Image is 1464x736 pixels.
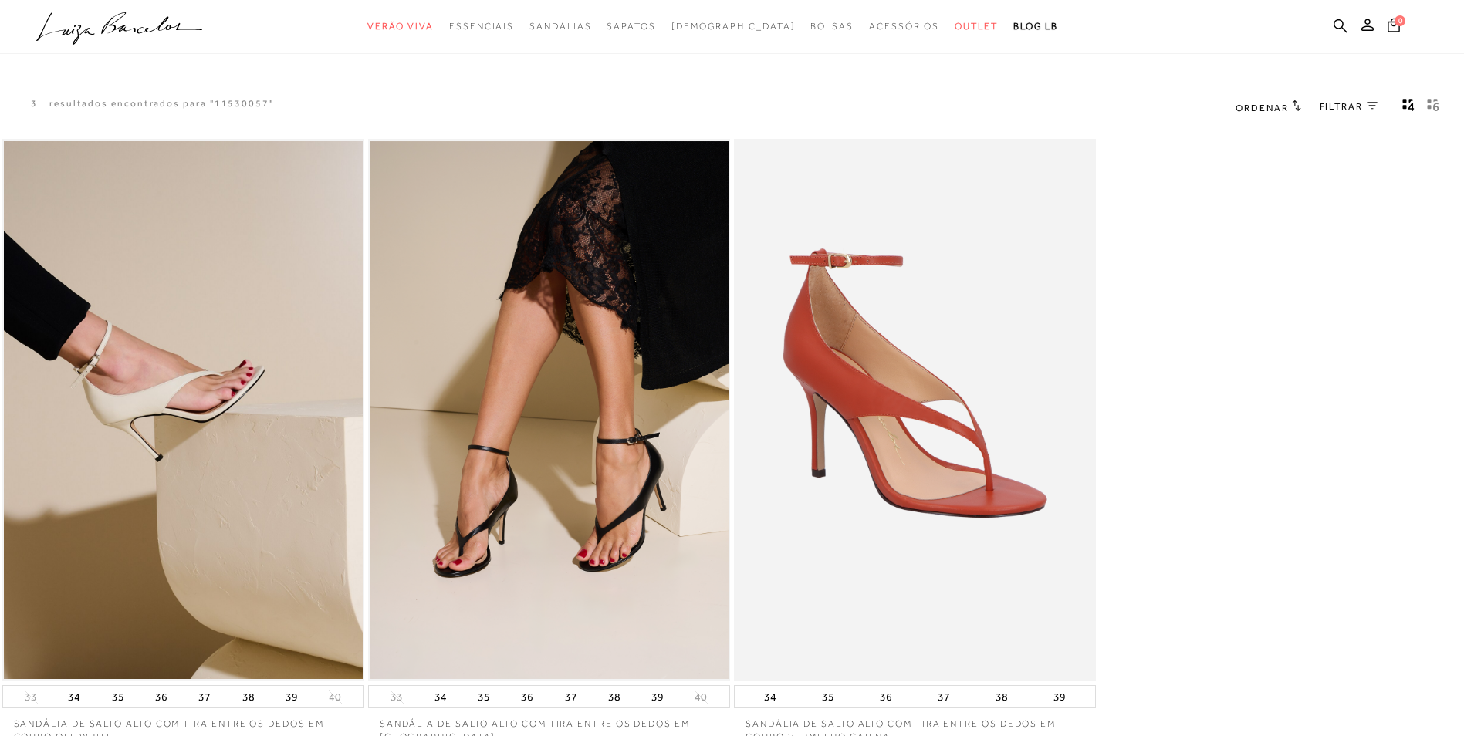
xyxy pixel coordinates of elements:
button: 37 [933,686,955,707]
button: 39 [1049,686,1070,707]
span: Essenciais [449,21,514,32]
a: categoryNavScreenReaderText [449,12,514,41]
button: Mostrar 4 produtos por linha [1398,97,1419,117]
span: [DEMOGRAPHIC_DATA] [671,21,796,32]
span: Verão Viva [367,21,434,32]
button: 38 [991,686,1013,707]
img: SANDÁLIA DE SALTO ALTO COM TIRA ENTRE OS DEDOS EM COURO VERMELHO CAIENA [735,141,1094,680]
span: 0 [1395,15,1405,26]
button: 35 [107,686,129,707]
button: 37 [194,686,215,707]
a: categoryNavScreenReaderText [869,12,939,41]
a: categoryNavScreenReaderText [367,12,434,41]
button: 0 [1383,17,1405,38]
span: FILTRAR [1320,100,1363,113]
: resultados encontrados para "11530057" [49,97,274,110]
button: 38 [604,686,625,707]
button: 33 [386,690,407,704]
button: 33 [20,690,42,704]
button: 35 [473,686,495,707]
button: 34 [759,686,781,707]
a: categoryNavScreenReaderText [607,12,655,41]
button: 39 [281,686,303,707]
span: Acessórios [869,21,939,32]
button: gridText6Desc [1422,97,1444,117]
button: 36 [516,686,538,707]
button: 39 [647,686,668,707]
span: Sapatos [607,21,655,32]
button: 35 [817,686,839,707]
a: noSubCategoriesText [671,12,796,41]
button: 38 [238,686,259,707]
button: 37 [560,686,582,707]
button: 40 [690,690,712,704]
button: 36 [150,686,172,707]
span: Bolsas [810,21,854,32]
img: SANDÁLIA DE SALTO ALTO COM TIRA ENTRE OS DEDOS EM COURO PRETO [370,141,729,680]
span: Ordenar [1236,103,1288,113]
span: Outlet [955,21,998,32]
button: 36 [875,686,897,707]
img: SANDÁLIA DE SALTO ALTO COM TIRA ENTRE OS DEDOS EM COURO OFF WHITE [4,141,363,680]
button: 34 [430,686,451,707]
span: Sandálias [529,21,591,32]
p: 3 [31,97,38,110]
a: BLOG LB [1013,12,1058,41]
a: categoryNavScreenReaderText [810,12,854,41]
button: 34 [63,686,85,707]
a: categoryNavScreenReaderText [529,12,591,41]
span: BLOG LB [1013,21,1058,32]
button: 40 [324,690,346,704]
a: categoryNavScreenReaderText [955,12,998,41]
